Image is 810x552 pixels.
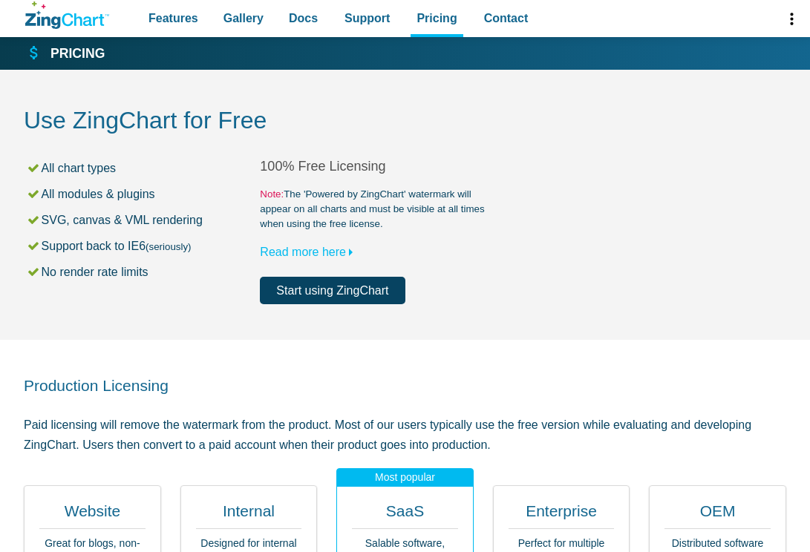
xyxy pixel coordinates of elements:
[26,158,260,178] li: All chart types
[260,187,496,231] small: The 'Powered by ZingChart' watermark will appear on all charts and must be visible at all times w...
[664,501,771,529] h2: OEM
[146,241,191,252] small: (seriously)
[289,8,318,28] span: Docs
[148,8,198,28] span: Features
[484,8,529,28] span: Contact
[417,8,457,28] span: Pricing
[25,45,105,62] a: Pricing
[24,415,786,455] p: Paid licensing will remove the watermark from the product. Most of our users typically use the fr...
[26,262,260,282] li: No render rate limits
[39,501,146,529] h2: Website
[260,158,496,175] h2: 100% Free Licensing
[509,501,615,529] h2: Enterprise
[50,47,105,61] strong: Pricing
[24,105,786,139] h2: Use ZingChart for Free
[26,236,260,256] li: Support back to IE6
[26,184,260,204] li: All modules & plugins
[25,1,109,29] a: ZingChart Logo. Click to return to the homepage
[352,501,458,529] h2: SaaS
[196,501,302,529] h2: Internal
[223,8,264,28] span: Gallery
[260,188,284,200] span: Note:
[26,210,260,230] li: SVG, canvas & VML rendering
[344,8,390,28] span: Support
[24,375,786,395] h2: Production Licensing
[260,246,359,258] a: Read more here
[260,277,405,304] a: Start using ZingChart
